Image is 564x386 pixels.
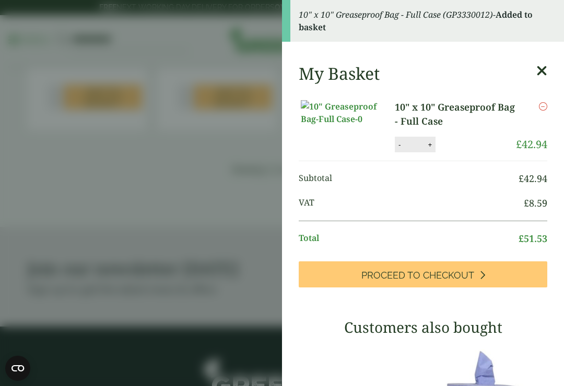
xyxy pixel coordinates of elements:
[395,100,516,128] a: 10" x 10" Greaseproof Bag - Full Case
[516,137,547,151] bdi: 42.94
[425,140,435,149] button: +
[299,64,380,83] h2: My Basket
[519,172,547,185] bdi: 42.94
[395,140,404,149] button: -
[299,9,493,20] em: 10" x 10" Greaseproof Bag - Full Case (GP3330012)
[301,100,395,125] img: 10" Greaseproof Bag-Full Case-0
[539,100,547,113] a: Remove this item
[524,197,529,209] span: £
[519,232,547,245] bdi: 51.53
[519,172,524,185] span: £
[299,172,519,186] span: Subtotal
[519,232,524,245] span: £
[299,261,547,287] a: Proceed to Checkout
[516,137,522,151] span: £
[524,197,547,209] bdi: 8.59
[299,319,547,336] h3: Customers also bought
[299,196,524,210] span: VAT
[5,356,30,381] button: Open CMP widget
[299,232,519,246] span: Total
[361,270,474,281] span: Proceed to Checkout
